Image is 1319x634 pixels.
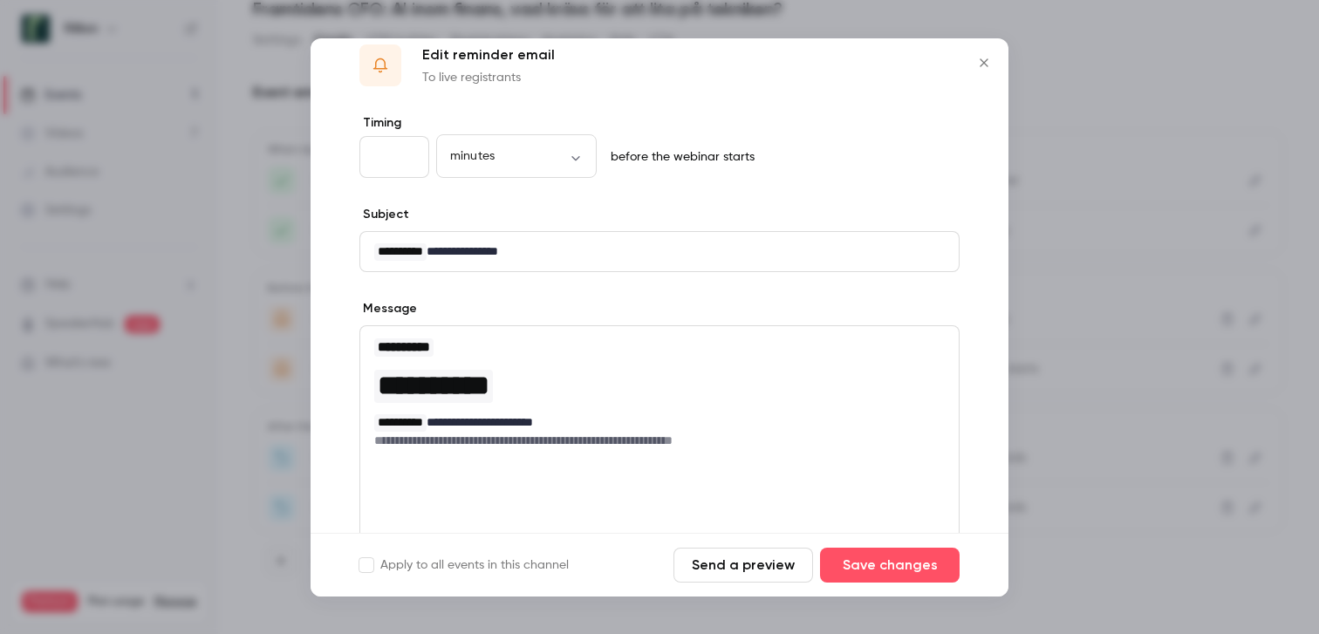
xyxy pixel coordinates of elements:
[359,556,569,574] label: Apply to all events in this channel
[436,147,597,165] div: minutes
[604,148,755,166] p: before the webinar starts
[360,232,959,271] div: editor
[359,114,960,132] label: Timing
[359,206,409,223] label: Subject
[359,300,417,317] label: Message
[820,548,960,583] button: Save changes
[422,44,555,65] p: Edit reminder email
[967,45,1001,80] button: Close
[422,69,555,86] p: To live registrants
[673,548,813,583] button: Send a preview
[360,326,959,460] div: editor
